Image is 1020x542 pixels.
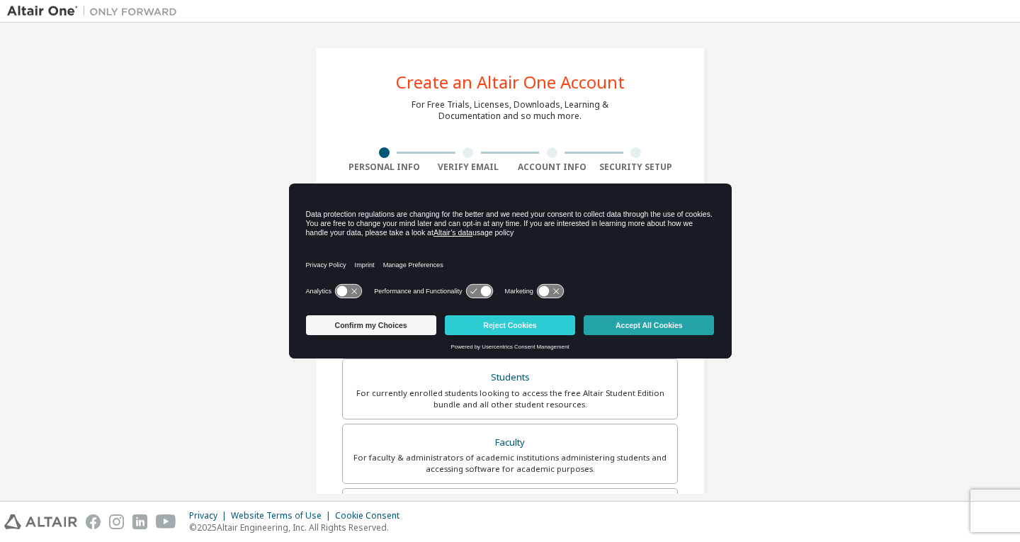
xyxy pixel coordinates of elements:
img: facebook.svg [86,514,101,529]
div: Security Setup [594,162,679,173]
p: © 2025 Altair Engineering, Inc. All Rights Reserved. [189,521,408,533]
div: For currently enrolled students looking to access the free Altair Student Edition bundle and all ... [351,388,669,410]
div: Faculty [351,433,669,453]
img: altair_logo.svg [4,514,77,529]
div: Account Info [510,162,594,173]
div: Privacy [189,510,231,521]
div: Students [351,368,669,388]
div: Cookie Consent [335,510,408,521]
div: Personal Info [342,162,426,173]
div: For faculty & administrators of academic institutions administering students and accessing softwa... [351,452,669,475]
img: linkedin.svg [132,514,147,529]
div: For Free Trials, Licenses, Downloads, Learning & Documentation and so much more. [412,99,608,122]
div: Verify Email [426,162,511,173]
img: instagram.svg [109,514,124,529]
img: Altair One [7,4,184,18]
div: Create an Altair One Account [396,74,625,91]
div: Website Terms of Use [231,510,335,521]
img: youtube.svg [156,514,176,529]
